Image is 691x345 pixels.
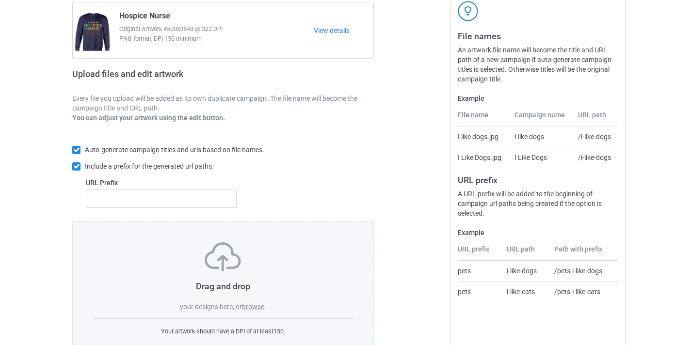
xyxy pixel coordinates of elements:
[458,189,618,218] div: A URL prefix will be added to the beginning of campaign url paths being created if the option is ...
[458,244,501,261] th: URL prefix
[501,244,549,261] th: URL path
[549,244,618,261] th: Path with prefix
[549,261,618,281] td: /pets-i-like-dogs
[93,281,353,292] h3: Drag and drop
[314,26,373,35] a: View details
[458,1,478,21] img: svg+xml;base64,PD94bWwgdmVyc2lvbj0iMS4wIiBlbmNvZGluZz0iVVRGLTgiPz4KPHN2ZyB3aWR0aD0iNDJweCIgaGVpZ2...
[72,114,225,122] b: You can adjust your artwork using the edit button.
[458,281,501,302] td: pets
[501,261,549,281] td: i-like-dogs
[509,126,573,147] td: I like dogs
[119,34,314,44] span: PNG format, DPI 150 minimum
[119,24,314,34] span: Original Artwork 4500x3548 @ 322 DPI
[509,110,573,126] th: Campaign name
[85,162,214,170] span: Include a prefix for the generated url paths.
[242,303,264,311] label: browse
[549,281,618,302] td: /pets-i-like-cats
[458,147,509,168] td: I Like Dogs.jpg
[458,174,618,186] h3: URL prefix
[180,303,242,311] span: your designs here, or
[264,303,266,311] span: .
[458,94,618,103] label: Example
[72,94,374,113] p: Every file you upload will be added as its own duplicate campaign. The file name will become the ...
[458,45,618,84] div: An artwork file name will become the title and URL path of a new campaign if auto-generate campai...
[458,126,509,147] td: I like dogs.jpg
[458,110,509,126] th: File name
[501,281,549,302] td: i-like-cats
[85,146,264,154] span: Auto-generate campaign titles and urls based on file names.
[458,31,618,42] h3: File names
[573,147,618,168] td: /i-like-dogs
[72,69,253,87] h2: Upload files and edit artwork
[573,126,618,147] td: /i-like-dogs
[573,110,618,126] th: URL path
[119,11,170,24] span: Hospice Nurse
[205,242,241,271] img: svg+xml;base64,PD94bWwgdmVyc2lvbj0iMS4wIiBlbmNvZGluZz0iVVRGLTgiPz4KPHN2ZyB3aWR0aD0iNzVweCIgaGVpZ2...
[458,228,618,237] label: Example
[161,328,285,335] span: Your artwork should have a DPI of at least 150 .
[458,261,501,281] td: pets
[86,178,237,188] label: URL Prefix
[509,147,573,168] td: I Like Dogs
